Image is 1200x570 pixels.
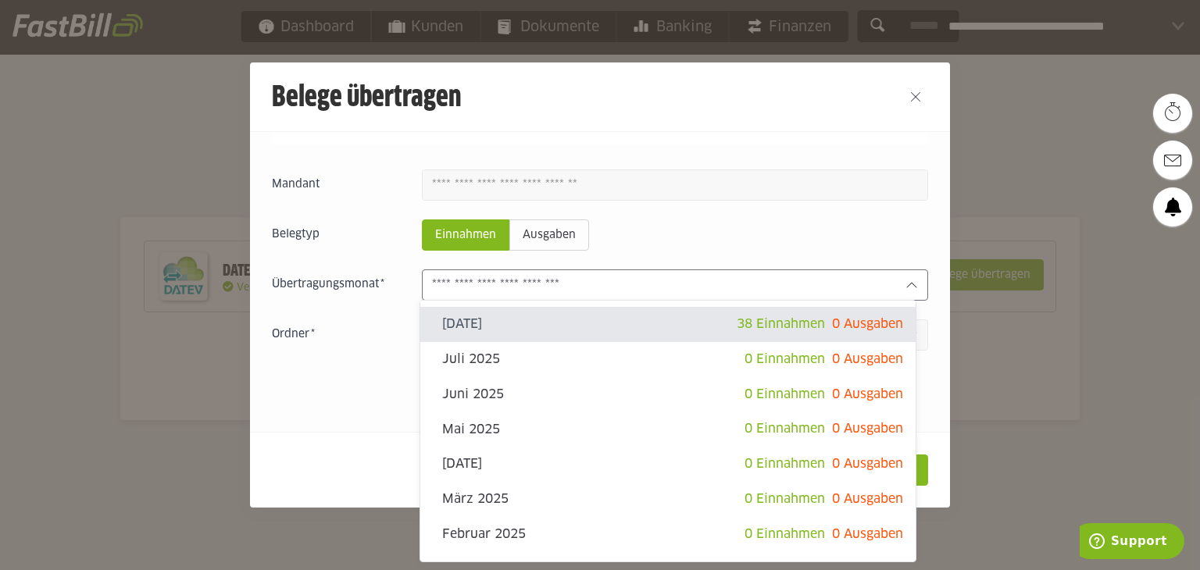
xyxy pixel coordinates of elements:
[420,517,916,552] sl-option: Februar 2025
[745,353,825,365] span: 0 Einnahmen
[745,388,825,401] span: 0 Einnahmen
[832,353,903,365] span: 0 Ausgaben
[1080,523,1184,562] iframe: Öffnet ein Widget, in dem Sie weitere Informationen finden
[420,342,916,377] sl-option: Juli 2025
[745,528,825,540] span: 0 Einnahmen
[832,422,903,435] span: 0 Ausgaben
[737,318,825,330] span: 38 Einnahmen
[832,458,903,470] span: 0 Ausgaben
[832,318,903,330] span: 0 Ausgaben
[420,377,916,412] sl-option: Juni 2025
[832,388,903,401] span: 0 Ausgaben
[509,219,589,251] sl-radio-button: Ausgaben
[745,458,825,470] span: 0 Einnahmen
[420,307,916,342] sl-option: [DATE]
[832,493,903,505] span: 0 Ausgaben
[745,422,825,435] span: 0 Einnahmen
[420,411,916,447] sl-option: Mai 2025
[745,493,825,505] span: 0 Einnahmen
[832,528,903,540] span: 0 Ausgaben
[420,447,916,482] sl-option: [DATE]
[420,482,916,517] sl-option: März 2025
[422,219,509,251] sl-radio-button: Einnahmen
[272,388,928,404] sl-switch: Bereits übertragene Belege werden übermittelt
